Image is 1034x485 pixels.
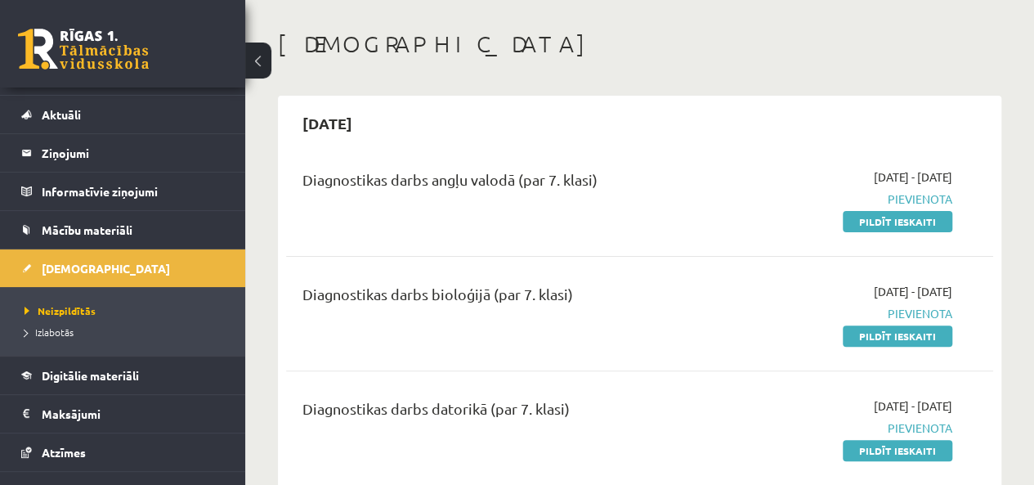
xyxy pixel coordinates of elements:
[21,96,225,133] a: Aktuāli
[21,395,225,433] a: Maksājumi
[874,283,952,300] span: [DATE] - [DATE]
[42,107,81,122] span: Aktuāli
[843,440,952,461] a: Pildīt ieskaiti
[843,211,952,232] a: Pildīt ieskaiti
[42,261,170,276] span: [DEMOGRAPHIC_DATA]
[21,249,225,287] a: [DEMOGRAPHIC_DATA]
[286,104,369,142] h2: [DATE]
[25,304,96,317] span: Neizpildītās
[21,357,225,394] a: Digitālie materiāli
[278,30,1001,58] h1: [DEMOGRAPHIC_DATA]
[42,134,225,172] legend: Ziņojumi
[42,368,139,383] span: Digitālie materiāli
[21,433,225,471] a: Atzīmes
[21,134,225,172] a: Ziņojumi
[843,326,952,347] a: Pildīt ieskaiti
[18,29,149,70] a: Rīgas 1. Tālmācības vidusskola
[302,283,727,313] div: Diagnostikas darbs bioloģijā (par 7. klasi)
[874,168,952,186] span: [DATE] - [DATE]
[42,395,225,433] legend: Maksājumi
[42,222,132,237] span: Mācību materiāli
[752,420,952,437] span: Pievienota
[21,211,225,249] a: Mācību materiāli
[302,397,727,428] div: Diagnostikas darbs datorikā (par 7. klasi)
[21,173,225,210] a: Informatīvie ziņojumi
[752,191,952,208] span: Pievienota
[874,397,952,415] span: [DATE] - [DATE]
[302,168,727,199] div: Diagnostikas darbs angļu valodā (par 7. klasi)
[25,325,229,339] a: Izlabotās
[25,326,74,339] span: Izlabotās
[42,445,86,460] span: Atzīmes
[42,173,225,210] legend: Informatīvie ziņojumi
[25,303,229,318] a: Neizpildītās
[752,305,952,322] span: Pievienota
